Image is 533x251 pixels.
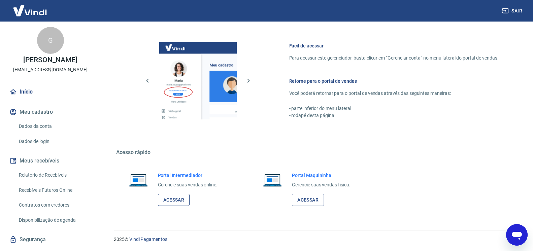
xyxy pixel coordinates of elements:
[16,168,93,182] a: Relatório de Recebíveis
[258,172,287,188] img: Imagem de um notebook aberto
[8,0,52,21] img: Vindi
[16,183,93,197] a: Recebíveis Futuros Online
[289,112,499,119] p: - rodapé desta página
[13,66,88,73] p: [EMAIL_ADDRESS][DOMAIN_NAME]
[292,194,324,206] a: Acessar
[289,78,499,84] h6: Retorne para o portal de vendas
[16,135,93,148] a: Dados de login
[114,236,517,243] p: 2025 ©
[8,153,93,168] button: Meus recebíveis
[124,172,153,188] img: Imagem de um notebook aberto
[289,42,499,49] h6: Fácil de acessar
[158,181,218,188] p: Gerencie suas vendas online.
[37,27,64,54] div: G
[289,105,499,112] p: - parte inferior do menu lateral
[159,42,237,119] img: Imagem da dashboard mostrando o botão de gerenciar conta na sidebar no lado esquerdo
[16,213,93,227] a: Disponibilização de agenda
[292,172,351,179] h6: Portal Maquininha
[116,149,515,156] h5: Acesso rápido
[16,198,93,212] a: Contratos com credores
[23,57,77,64] p: [PERSON_NAME]
[289,90,499,97] p: Você poderá retornar para o portal de vendas através das seguintes maneiras:
[292,181,351,188] p: Gerencie suas vendas física.
[8,232,93,247] a: Segurança
[16,119,93,133] a: Dados da conta
[158,194,190,206] a: Acessar
[129,237,167,242] a: Vindi Pagamentos
[501,5,525,17] button: Sair
[506,224,528,246] iframe: Botão para abrir a janela de mensagens
[289,55,499,62] p: Para acessar este gerenciador, basta clicar em “Gerenciar conta” no menu lateral do portal de ven...
[158,172,218,179] h6: Portal Intermediador
[8,84,93,99] a: Início
[8,105,93,119] button: Meu cadastro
